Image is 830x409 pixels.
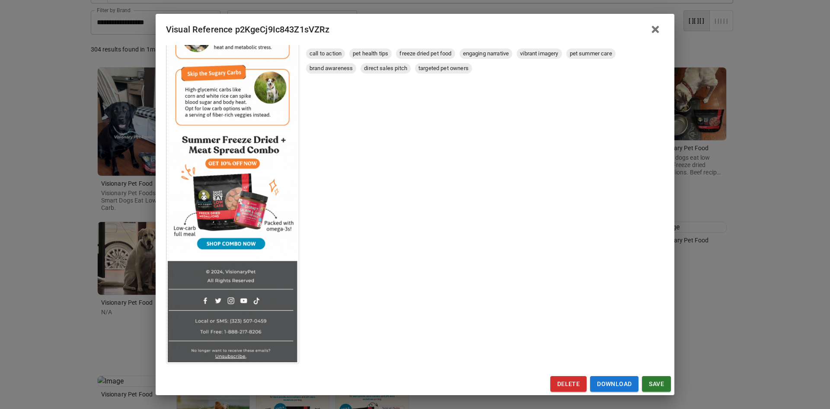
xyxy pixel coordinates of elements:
[590,376,638,392] a: Download
[642,376,671,392] button: Save
[306,49,345,58] span: call to action
[517,49,562,58] span: vibrant imagery
[396,49,455,58] span: freeze dried pet food
[306,64,356,73] span: brand awareness
[566,49,616,58] span: pet summer care
[460,49,513,58] span: engaging narrative
[415,64,472,73] span: targeted pet owners
[156,14,674,45] h2: Visual Reference p2KgeCj9Ic843Z1sVZRz
[550,376,587,392] button: Delete
[349,49,392,58] span: pet health tips
[361,64,411,73] span: direct sales pitch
